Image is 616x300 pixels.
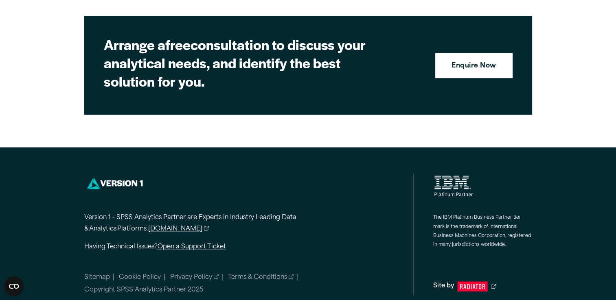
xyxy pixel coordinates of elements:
[452,61,496,72] strong: Enquire Now
[165,35,191,54] strong: free
[170,273,219,283] a: Privacy Policy
[84,273,413,296] nav: Minor links within the footer
[84,274,110,280] a: Sitemap
[228,273,294,283] a: Terms & Conditions
[457,281,488,291] svg: Radiator Digital
[158,244,226,250] a: Open a Support Ticket
[435,53,512,78] a: Enquire Now
[4,276,24,296] button: Open CMP widget
[148,224,209,235] a: [DOMAIN_NAME]
[104,35,389,90] h2: Arrange a consultation to discuss your analytical needs, and identify the best solution for you.
[433,213,532,250] p: The IBM Platinum Business Partner tier mark is the trademark of International Business Machines C...
[433,280,454,292] span: Site by
[433,280,532,292] a: Site by Radiator Digital
[84,287,204,293] span: Copyright SPSS Analytics Partner 2025
[84,212,329,236] p: Version 1 - SPSS Analytics Partner are Experts in Industry Leading Data & Analytics Platforms.
[84,241,329,253] p: Having Technical Issues?
[119,274,161,280] a: Cookie Policy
